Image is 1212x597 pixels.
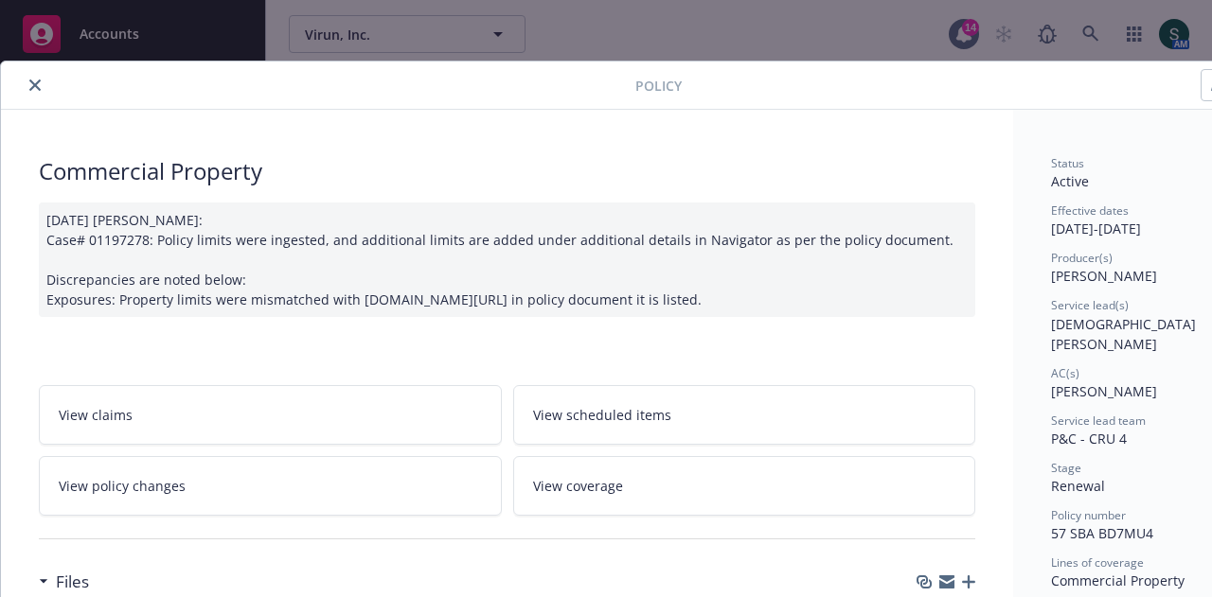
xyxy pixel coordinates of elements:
div: Files [39,570,89,594]
span: [PERSON_NAME] [1051,382,1157,400]
span: 57 SBA BD7MU4 [1051,524,1153,542]
a: View coverage [513,456,976,516]
span: Active [1051,172,1089,190]
span: Service lead(s) [1051,297,1129,313]
span: P&C - CRU 4 [1051,430,1127,448]
span: Renewal [1051,477,1105,495]
span: View coverage [533,476,623,496]
a: View policy changes [39,456,502,516]
span: Policy [635,76,682,96]
div: [DATE] [PERSON_NAME]: Case# 01197278: Policy limits were ingested, and additional limits are adde... [39,202,975,317]
span: Producer(s) [1051,250,1113,266]
span: Effective dates [1051,202,1129,219]
span: Service lead team [1051,413,1146,429]
span: Policy number [1051,507,1126,523]
span: Status [1051,155,1084,171]
span: Stage [1051,460,1081,476]
span: AC(s) [1051,365,1079,381]
a: View claims [39,385,502,445]
span: [PERSON_NAME] [1051,267,1157,285]
span: [DEMOGRAPHIC_DATA][PERSON_NAME] [1051,315,1196,353]
div: Commercial Property [39,155,975,187]
span: View scheduled items [533,405,671,425]
span: Lines of coverage [1051,554,1144,571]
button: close [24,74,46,97]
span: View claims [59,405,133,425]
a: View scheduled items [513,385,976,445]
h3: Files [56,570,89,594]
span: View policy changes [59,476,186,496]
